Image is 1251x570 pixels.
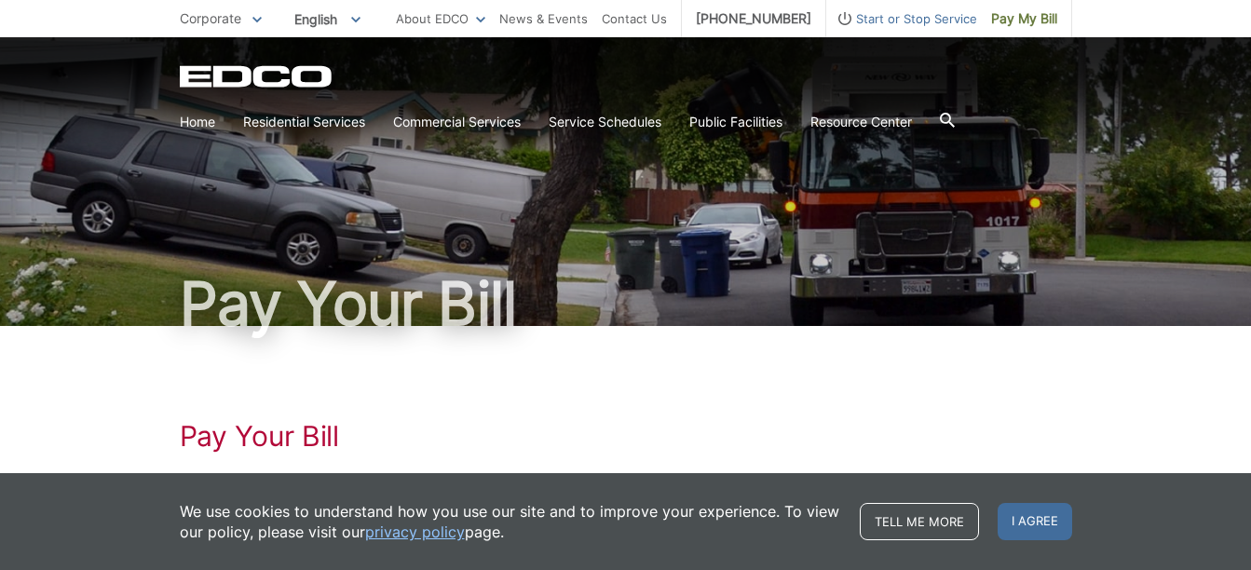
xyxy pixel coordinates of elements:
[280,4,374,34] span: English
[180,501,841,542] p: We use cookies to understand how you use our site and to improve your experience. To view our pol...
[998,503,1072,540] span: I agree
[393,112,521,132] a: Commercial Services
[180,274,1072,333] h1: Pay Your Bill
[180,471,242,492] a: Click Here
[991,8,1057,29] span: Pay My Bill
[689,112,782,132] a: Public Facilities
[180,65,334,88] a: EDCD logo. Return to the homepage.
[860,503,979,540] a: Tell me more
[180,10,241,26] span: Corporate
[180,112,215,132] a: Home
[602,8,667,29] a: Contact Us
[499,8,588,29] a: News & Events
[810,112,912,132] a: Resource Center
[180,419,1072,453] h1: Pay Your Bill
[549,112,661,132] a: Service Schedules
[365,522,465,542] a: privacy policy
[180,471,1072,492] p: to View, Pay, and Manage Your Bill Online
[396,8,485,29] a: About EDCO
[243,112,365,132] a: Residential Services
